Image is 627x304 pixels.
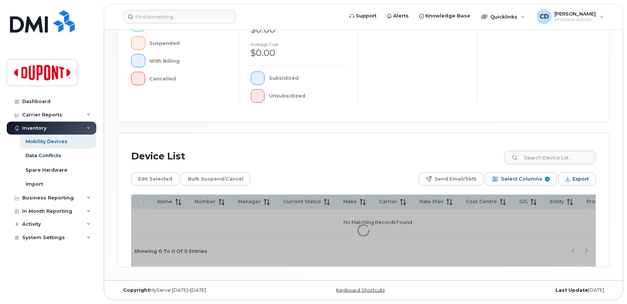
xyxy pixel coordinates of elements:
[150,54,227,67] div: With Billing
[435,174,477,185] span: Send Email/SMS
[336,287,385,293] a: Keyboard Shortcuts
[558,172,596,186] button: Export
[382,9,414,23] a: Alerts
[501,174,542,185] span: Select Columns
[419,172,484,186] button: Send Email/SMS
[573,174,589,185] span: Export
[131,147,185,166] div: Device List
[555,287,588,293] strong: Last Update
[414,9,475,23] a: Knowledge Base
[555,17,596,23] span: Wireless Admin
[540,12,549,21] span: CD
[356,12,376,20] span: Support
[425,12,470,20] span: Knowledge Base
[181,172,251,186] button: Bulk Suspend/Cancel
[393,12,409,20] span: Alerts
[138,174,172,185] span: Edit Selected
[532,9,609,24] div: Craig Duff
[344,9,382,23] a: Support
[555,11,596,17] span: [PERSON_NAME]
[445,287,610,293] div: [DATE]
[269,89,346,103] div: Unsubsidized
[545,177,550,182] span: 9
[251,23,346,36] div: $0.00
[131,172,179,186] button: Edit Selected
[117,287,282,293] div: MyServe [DATE]–[DATE]
[188,174,243,185] span: Bulk Suspend/Cancel
[476,9,530,24] div: Quicklinks
[123,287,150,293] strong: Copyright
[123,10,236,23] input: Find something...
[251,42,346,47] h4: Average cost
[251,47,346,59] div: $0.00
[150,36,227,50] div: Suspended
[490,14,517,20] span: Quicklinks
[485,172,557,186] button: Select Columns 9
[269,72,346,85] div: Subsidized
[150,72,227,85] div: Cancelled
[504,151,596,164] input: Search Device List ...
